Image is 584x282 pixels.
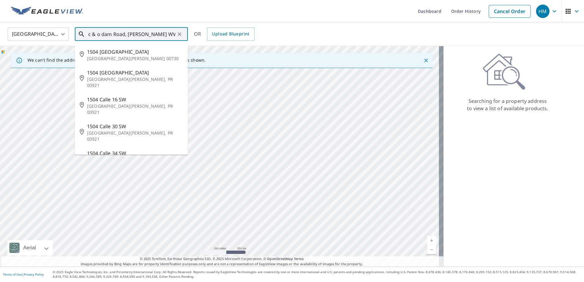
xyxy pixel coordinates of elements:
a: Terms of Use [3,272,22,277]
button: Clear [175,30,184,38]
div: Aerial [7,240,53,255]
p: We can't find the address you entered. Please verify the location and address shown. [27,57,206,63]
span: © 2025 TomTom, Earthstar Geographics SIO, © 2025 Microsoft Corporation, © [140,256,304,262]
p: © 2025 Eagle View Technologies, Inc. and Pictometry International Corp. All Rights Reserved. Repo... [53,270,581,279]
img: EV Logo [11,7,83,16]
a: OpenStreetMap [267,256,293,261]
p: Searching for a property address to view a list of available products. [467,97,549,112]
div: [GEOGRAPHIC_DATA] [8,26,69,43]
span: 1504 Calle 30 SW [87,123,183,130]
a: Cancel Order [489,5,531,18]
div: Aerial [21,240,38,255]
div: OR [194,27,254,41]
span: Upload Blueprint [212,30,249,38]
span: 1504 Calle 34 SW [87,150,183,157]
button: Close [422,56,430,64]
span: 1504 Calle 16 SW [87,96,183,103]
div: HM [536,5,549,18]
a: Privacy Policy [24,272,44,277]
a: Terms [294,256,304,261]
a: Upload Blueprint [207,27,254,41]
p: [GEOGRAPHIC_DATA][PERSON_NAME] 00730 [87,56,183,62]
p: [GEOGRAPHIC_DATA][PERSON_NAME], PR 00921 [87,103,183,115]
p: [GEOGRAPHIC_DATA][PERSON_NAME], PR 00921 [87,130,183,142]
a: Current Level 5, Zoom In [427,236,436,245]
p: [GEOGRAPHIC_DATA][PERSON_NAME], PR 00921 [87,76,183,89]
span: 1504 [GEOGRAPHIC_DATA] [87,48,183,56]
span: 1504 [GEOGRAPHIC_DATA] [87,69,183,76]
p: | [3,273,44,276]
a: Current Level 5, Zoom Out [427,245,436,254]
input: Search by address or latitude-longitude [88,26,175,43]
